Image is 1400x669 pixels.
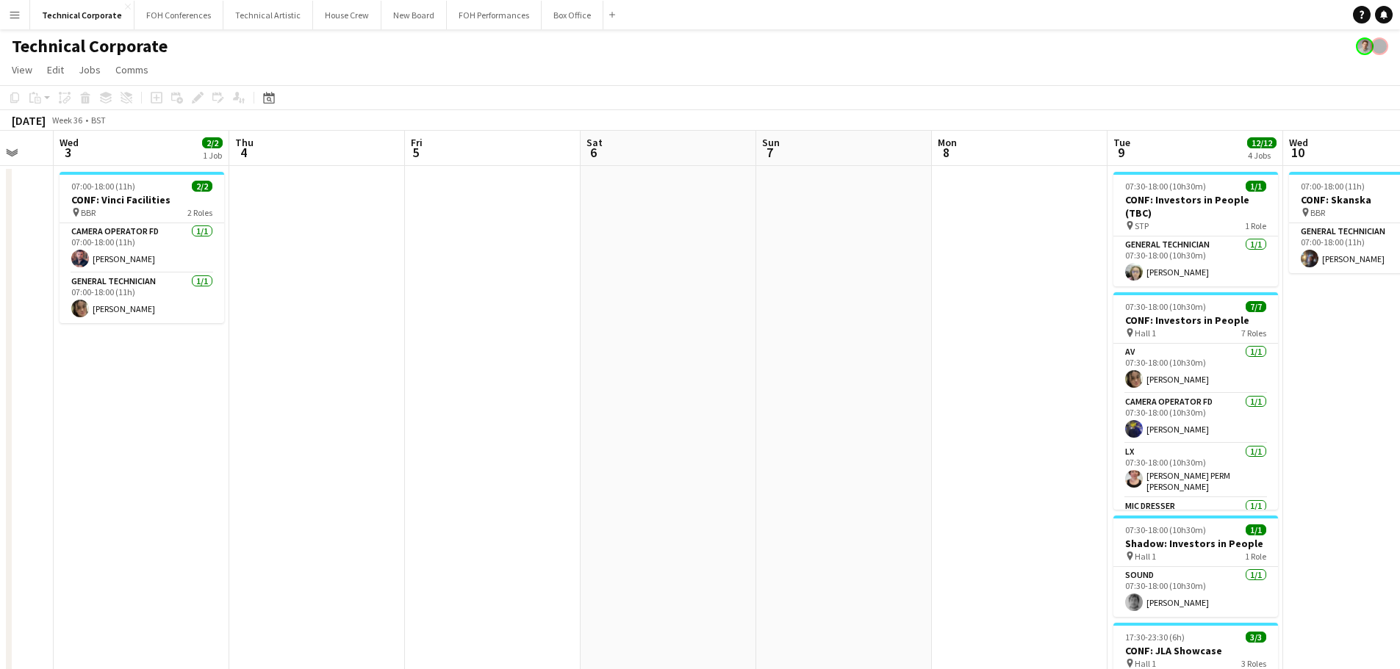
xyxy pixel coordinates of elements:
a: Edit [41,60,70,79]
span: Comms [115,63,148,76]
button: Technical Artistic [223,1,313,29]
app-user-avatar: Tom PERM Jeyes [1356,37,1374,55]
div: [DATE] [12,113,46,128]
a: View [6,60,38,79]
h1: Technical Corporate [12,35,168,57]
button: FOH Performances [447,1,542,29]
span: Edit [47,63,64,76]
button: Box Office [542,1,603,29]
span: View [12,63,32,76]
button: FOH Conferences [134,1,223,29]
a: Comms [110,60,154,79]
a: Jobs [73,60,107,79]
div: BST [91,115,106,126]
button: Technical Corporate [30,1,134,29]
app-user-avatar: Gabrielle Barr [1371,37,1388,55]
button: House Crew [313,1,381,29]
button: New Board [381,1,447,29]
span: Jobs [79,63,101,76]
